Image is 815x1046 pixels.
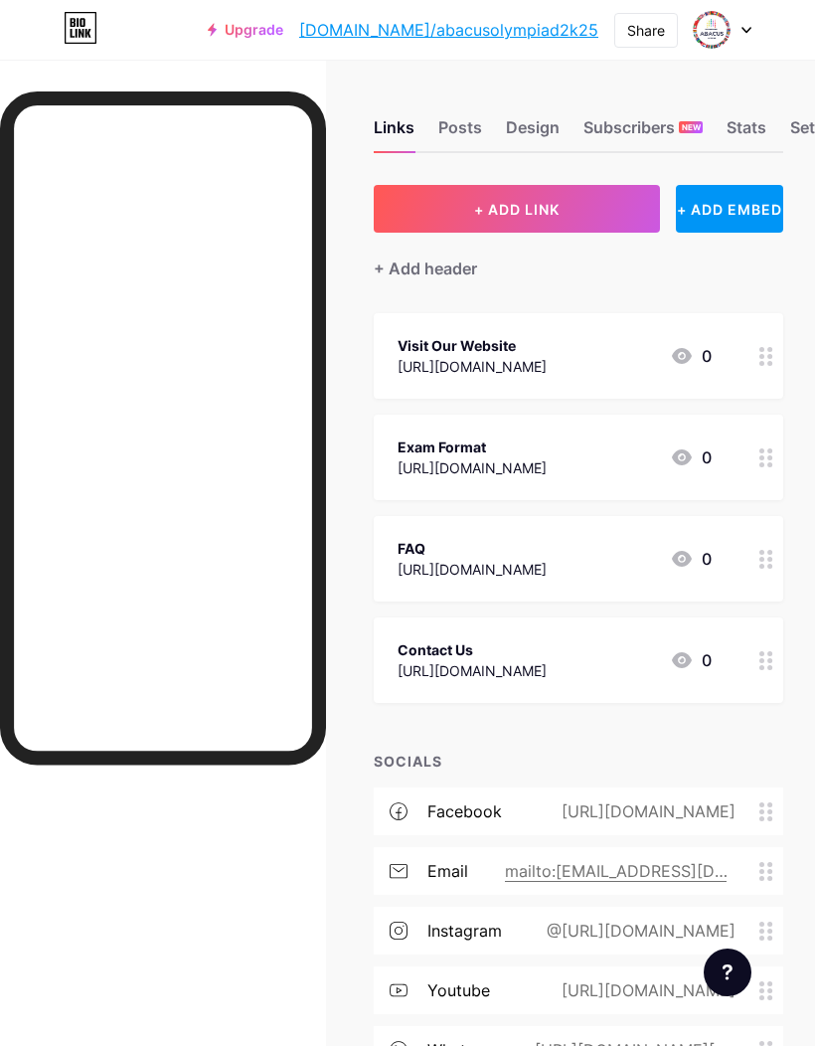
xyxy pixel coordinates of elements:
span: + ADD LINK [474,201,560,218]
chrome_annotation: mailto:[EMAIL_ADDRESS][DOMAIN_NAME] [500,861,727,906]
div: [URL][DOMAIN_NAME] [530,978,759,1002]
span: NEW [682,121,701,133]
div: Exam Format [398,436,547,457]
div: Posts [438,115,482,151]
div: [URL][DOMAIN_NAME] [398,356,547,377]
div: 0 [670,344,712,368]
a: [DOMAIN_NAME]/abacusolympiad2k25 [299,18,598,42]
div: facebook [427,799,502,823]
div: 0 [670,547,712,571]
div: Stats [727,115,766,151]
div: [URL][DOMAIN_NAME] [530,799,759,823]
div: + ADD EMBED [676,185,783,233]
button: + ADD LINK [374,185,660,233]
div: 0 [670,445,712,469]
div: 0 [670,648,712,672]
div: Visit Our Website [398,335,547,356]
div: Subscribers [583,115,703,151]
div: youtube [427,978,490,1002]
div: FAQ [398,538,547,559]
img: abacusolympiad2k25 [693,11,731,49]
div: + Add header [374,257,477,280]
div: Design [506,115,560,151]
div: [URL][DOMAIN_NAME] [398,559,547,580]
a: Upgrade [208,22,283,38]
div: [URL][DOMAIN_NAME] [398,457,547,478]
div: Links [374,115,414,151]
div: Contact Us [398,639,547,660]
div: @[URL][DOMAIN_NAME] [515,919,759,943]
div: [URL][DOMAIN_NAME] [398,660,547,681]
div: instagram [427,919,502,943]
div: email [427,859,468,883]
div: SOCIALS [374,751,783,772]
div: Share [627,20,665,41]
